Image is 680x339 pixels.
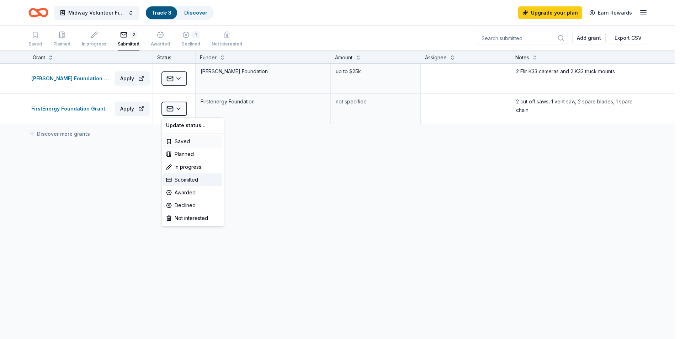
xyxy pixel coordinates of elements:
[163,199,222,212] div: Declined
[163,161,222,173] div: In progress
[163,186,222,199] div: Awarded
[163,148,222,161] div: Planned
[163,119,222,132] div: Update status...
[163,173,222,186] div: Submitted
[163,212,222,225] div: Not interested
[163,135,222,148] div: Saved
